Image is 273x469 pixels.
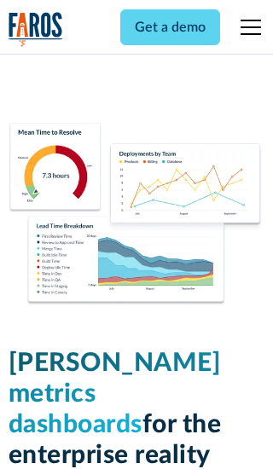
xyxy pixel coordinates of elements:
[9,12,63,47] a: home
[120,9,220,45] a: Get a demo
[9,350,222,437] span: [PERSON_NAME] metrics dashboards
[230,7,264,48] div: menu
[9,12,63,47] img: Logo of the analytics and reporting company Faros.
[9,123,265,307] img: Dora Metrics Dashboard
